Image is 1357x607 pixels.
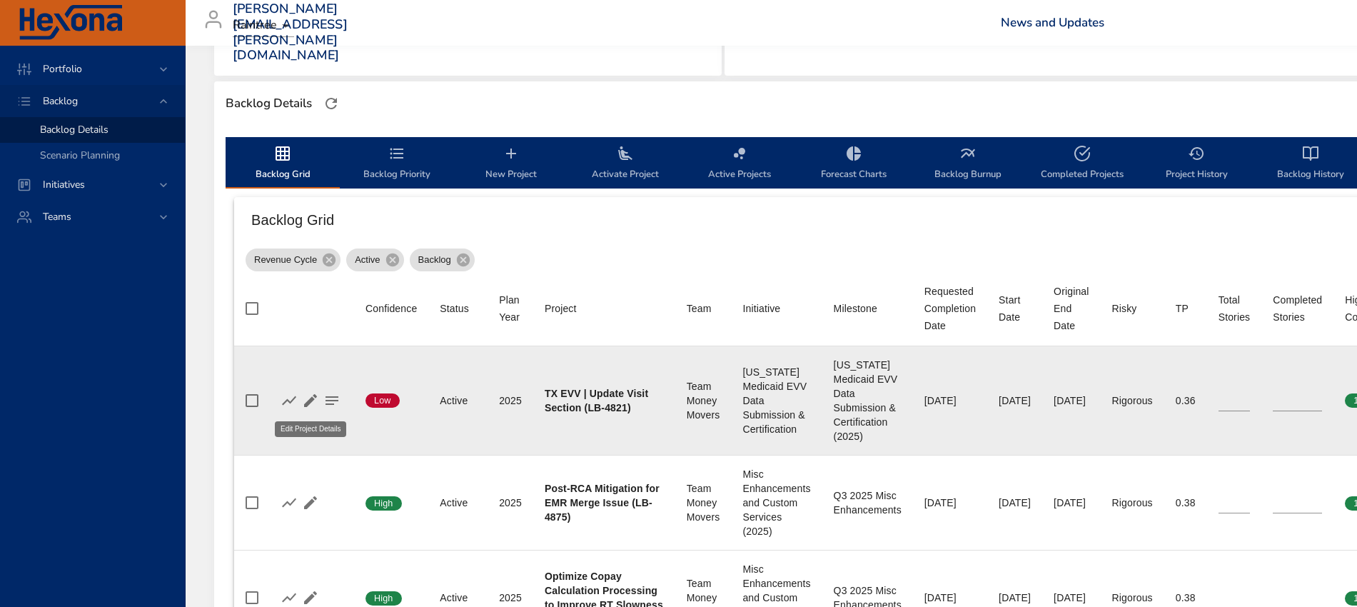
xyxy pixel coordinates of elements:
[321,93,342,114] button: Refresh Page
[687,379,720,422] div: Team Money Movers
[545,300,577,317] div: Project
[999,291,1031,326] div: Start Date
[545,388,648,413] b: TX EVV | Update Visit Section (LB-4821)
[365,497,402,510] span: High
[365,592,402,605] span: High
[233,1,348,63] h3: [PERSON_NAME][EMAIL_ADDRESS][PERSON_NAME][DOMAIN_NAME]
[545,300,664,317] span: Project
[410,249,475,271] div: Backlog
[234,145,331,183] span: Backlog Grid
[1176,300,1196,317] span: TP
[365,300,417,317] div: Sort
[1112,496,1153,510] div: Rigorous
[924,496,976,510] div: [DATE]
[999,393,1031,408] div: [DATE]
[1112,393,1153,408] div: Rigorous
[687,300,712,317] div: Team
[233,14,294,37] div: Raintree
[1054,283,1089,334] div: Sort
[742,365,810,436] div: [US_STATE] Medicaid EVV Data Submission & Certification
[499,496,522,510] div: 2025
[246,253,326,267] span: Revenue Cycle
[278,492,300,513] button: Show Burnup
[17,5,124,41] img: Hexona
[1176,496,1196,510] div: 0.38
[31,210,83,224] span: Teams
[742,300,780,317] div: Initiative
[834,300,877,317] div: Sort
[1273,291,1322,326] div: Sort
[919,145,1017,183] span: Backlog Burnup
[440,393,476,408] div: Active
[742,300,780,317] div: Sort
[31,62,94,76] span: Portfolio
[440,496,476,510] div: Active
[805,145,902,183] span: Forecast Charts
[1176,300,1189,317] div: Sort
[440,300,476,317] span: Status
[1054,393,1089,408] div: [DATE]
[499,591,522,605] div: 2025
[40,123,109,136] span: Backlog Details
[924,591,976,605] div: [DATE]
[440,300,469,317] div: Sort
[545,300,577,317] div: Sort
[321,390,343,411] button: Project Notes
[999,496,1031,510] div: [DATE]
[545,483,660,523] b: Post-RCA Mitigation for EMR Merge Issue (LB-4875)
[687,300,712,317] div: Sort
[1219,291,1251,326] div: Total Stories
[1219,291,1251,326] div: Sort
[924,283,976,334] div: Sort
[687,481,720,524] div: Team Money Movers
[1112,300,1137,317] div: Risky
[1054,591,1089,605] div: [DATE]
[31,178,96,191] span: Initiatives
[1001,14,1104,31] a: News and Updates
[1112,300,1153,317] span: Risky
[742,467,810,538] div: Misc Enhancements and Custom Services (2025)
[300,492,321,513] button: Edit Project Details
[346,249,403,271] div: Active
[691,145,788,183] span: Active Projects
[499,291,522,326] div: Plan Year
[365,394,400,407] span: Low
[40,149,120,162] span: Scenario Planning
[1034,145,1131,183] span: Completed Projects
[221,92,316,115] div: Backlog Details
[1176,591,1196,605] div: 0.38
[440,591,476,605] div: Active
[924,283,976,334] div: Requested Completion Date
[440,300,469,317] div: Status
[834,300,877,317] div: Milestone
[1273,291,1322,326] div: Completed Stories
[577,145,674,183] span: Activate Project
[687,300,720,317] span: Team
[834,300,902,317] span: Milestone
[246,249,340,271] div: Revenue Cycle
[1054,283,1089,334] div: Original End Date
[463,145,560,183] span: New Project
[924,393,976,408] div: [DATE]
[1112,300,1137,317] div: Sort
[410,253,460,267] span: Backlog
[348,145,445,183] span: Backlog Priority
[1112,591,1153,605] div: Rigorous
[1176,393,1196,408] div: 0.36
[346,253,388,267] span: Active
[1176,300,1189,317] div: TP
[365,300,417,317] div: Confidence
[278,390,300,411] button: Show Burnup
[31,94,89,108] span: Backlog
[999,591,1031,605] div: [DATE]
[1054,496,1089,510] div: [DATE]
[834,358,902,443] div: [US_STATE] Medicaid EVV Data Submission & Certification (2025)
[742,300,810,317] span: Initiative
